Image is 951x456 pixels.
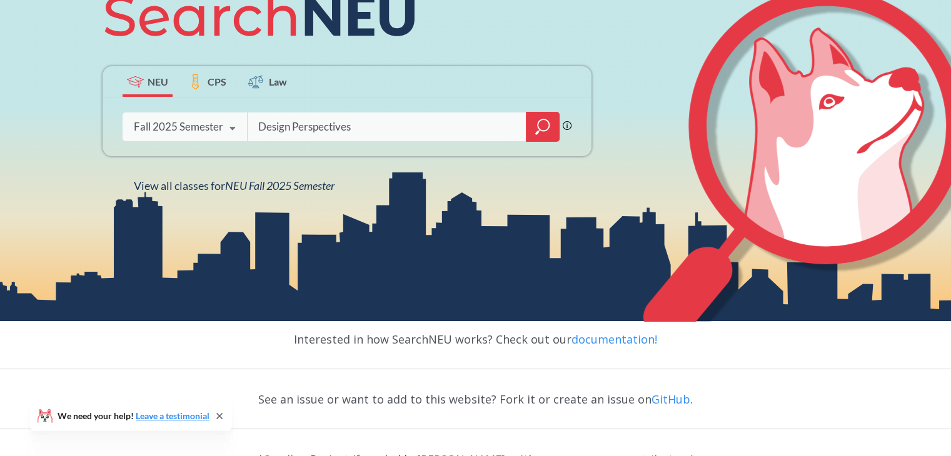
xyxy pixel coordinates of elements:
svg: magnifying glass [535,118,550,136]
span: CPS [208,74,226,89]
div: Fall 2025 Semester [134,120,223,134]
input: Class, professor, course number, "phrase" [257,114,517,140]
a: documentation! [571,332,657,347]
a: GitHub [652,392,690,407]
span: Law [269,74,287,89]
span: NEU Fall 2025 Semester [225,179,335,192]
span: NEU [148,74,168,89]
div: magnifying glass [526,112,560,142]
span: View all classes for [134,179,335,192]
